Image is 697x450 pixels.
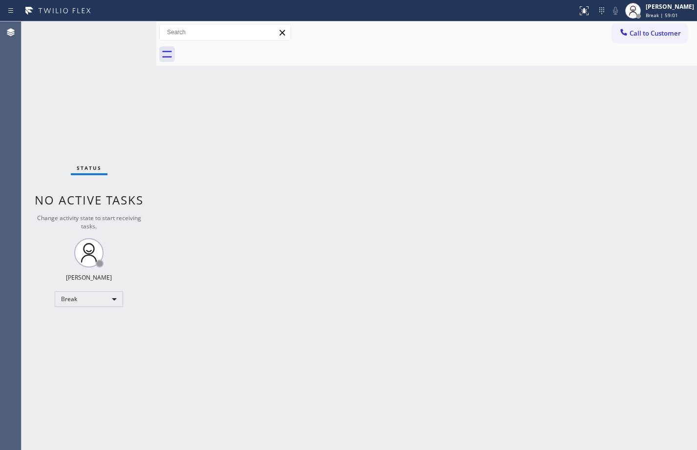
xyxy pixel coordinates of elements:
div: [PERSON_NAME] [66,273,112,282]
span: Status [77,164,102,171]
span: Change activity state to start receiving tasks. [37,214,141,230]
div: Break [55,291,123,307]
div: [PERSON_NAME] [646,2,694,11]
span: Call to Customer [630,29,681,38]
span: Break | 59:01 [646,12,678,19]
input: Search [160,24,291,40]
button: Call to Customer [613,24,687,42]
span: No active tasks [35,192,144,208]
button: Mute [609,4,622,18]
